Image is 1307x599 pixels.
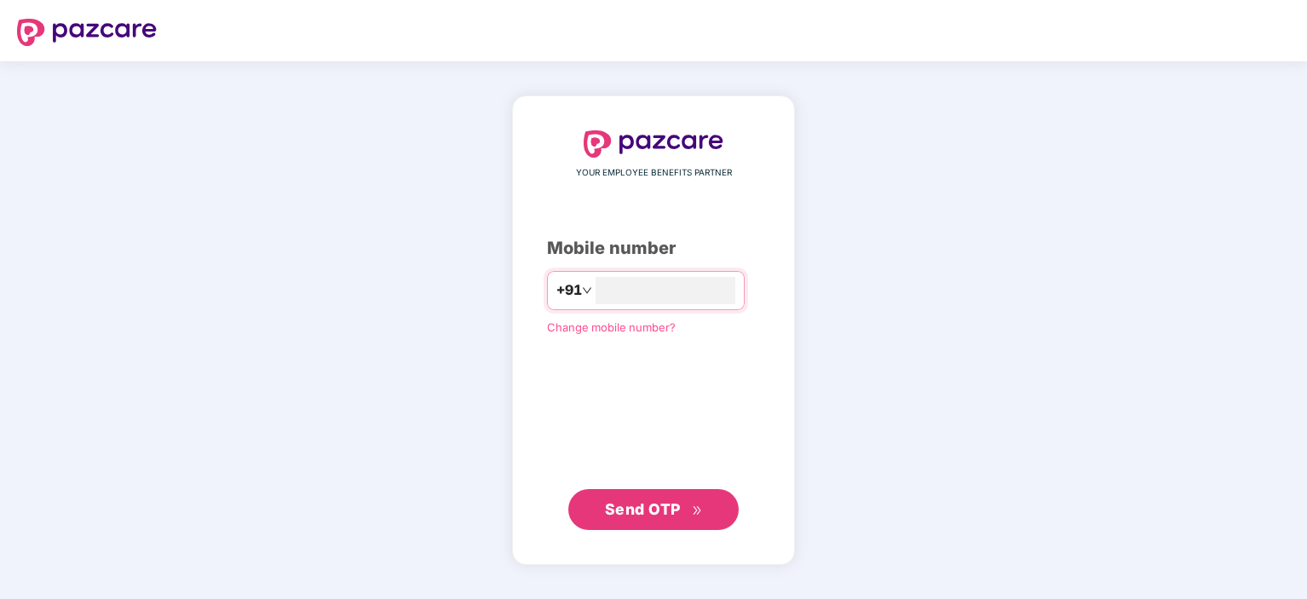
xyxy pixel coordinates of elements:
[17,19,157,46] img: logo
[547,320,676,334] a: Change mobile number?
[556,279,582,301] span: +91
[582,285,592,296] span: down
[547,235,760,262] div: Mobile number
[568,489,739,530] button: Send OTPdouble-right
[584,130,723,158] img: logo
[605,500,681,518] span: Send OTP
[692,505,703,516] span: double-right
[576,166,732,180] span: YOUR EMPLOYEE BENEFITS PARTNER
